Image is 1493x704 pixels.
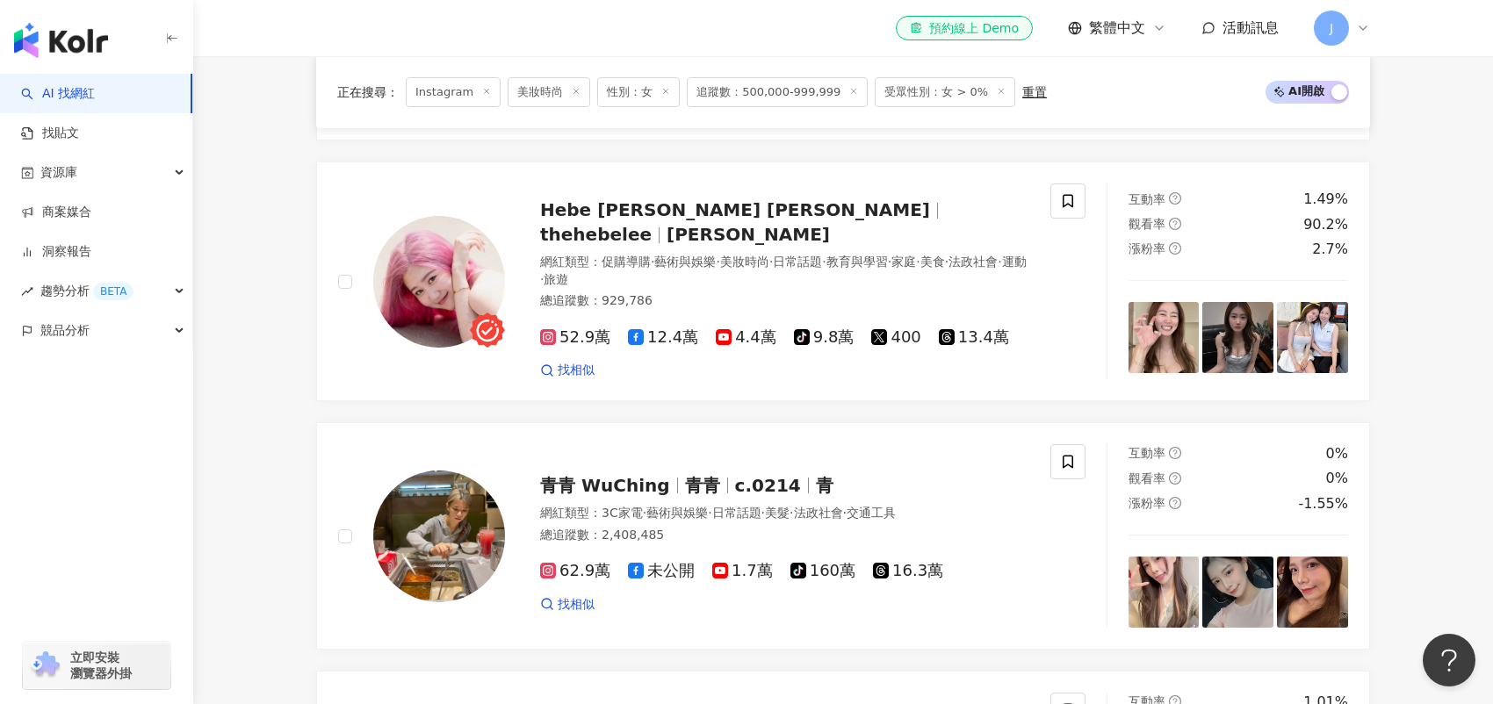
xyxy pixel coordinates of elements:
[316,162,1370,401] a: KOL AvatarHebe [PERSON_NAME] [PERSON_NAME]thehebelee[PERSON_NAME]網紅類型：促購導購·藝術與娛樂·美妝時尚·日常話題·教育與學習·...
[1330,18,1333,38] span: J
[790,562,855,580] span: 160萬
[1169,242,1181,255] span: question-circle
[540,527,1029,544] div: 總追蹤數 ： 2,408,485
[708,506,711,520] span: ·
[920,255,945,269] span: 美食
[544,272,568,286] span: 旅遊
[716,328,776,347] span: 4.4萬
[871,328,920,347] span: 400
[667,224,830,245] span: [PERSON_NAME]
[373,471,505,602] img: KOL Avatar
[843,506,847,520] span: ·
[23,642,170,689] a: chrome extension立即安裝 瀏覽器外掛
[761,506,765,520] span: ·
[939,328,1009,347] span: 13.4萬
[1129,471,1165,485] span: 觀看率
[540,292,1029,310] div: 總追蹤數 ： 929,786
[558,362,595,379] span: 找相似
[70,650,132,681] span: 立即安裝 瀏覽器外掛
[316,422,1370,650] a: KOL Avatar青青 WuChing青青c.0214青網紅類型：3C家電·藝術與娛樂·日常話題·美髮·法政社會·交通工具總追蹤數：2,408,48562.9萬未公開1.7萬160萬16.3萬...
[40,271,133,311] span: 趨勢分析
[712,506,761,520] span: 日常話題
[1089,18,1145,38] span: 繁體中文
[540,475,670,496] span: 青青 WuChing
[1312,240,1348,259] div: 2.7%
[794,506,843,520] span: 法政社會
[948,255,998,269] span: 法政社會
[540,505,1029,522] div: 網紅類型 ：
[558,596,595,614] span: 找相似
[891,255,916,269] span: 家庭
[1129,241,1165,255] span: 漲粉率
[888,255,891,269] span: ·
[21,125,79,142] a: 找貼文
[646,506,708,520] span: 藝術與娛樂
[508,77,590,107] span: 美妝時尚
[1202,302,1273,373] img: post-image
[540,328,610,347] span: 52.9萬
[1129,302,1200,373] img: post-image
[1169,497,1181,509] span: question-circle
[40,311,90,350] span: 競品分析
[602,255,651,269] span: 促購導購
[540,272,544,286] span: ·
[654,255,716,269] span: 藝術與娛樂
[93,283,133,300] div: BETA
[1298,494,1348,514] div: -1.55%
[916,255,920,269] span: ·
[998,255,1001,269] span: ·
[873,562,943,580] span: 16.3萬
[21,85,95,103] a: searchAI 找網紅
[1129,496,1165,510] span: 漲粉率
[1277,557,1348,628] img: post-image
[773,255,822,269] span: 日常話題
[40,153,77,192] span: 資源庫
[1002,255,1027,269] span: 運動
[1303,190,1348,209] div: 1.49%
[712,562,773,580] span: 1.7萬
[847,506,896,520] span: 交通工具
[716,255,719,269] span: ·
[1326,444,1348,463] div: 0%
[373,216,505,348] img: KOL Avatar
[1423,634,1475,686] iframe: Help Scout Beacon - Open
[720,255,769,269] span: 美妝時尚
[1022,85,1047,99] div: 重置
[628,562,695,580] span: 未公開
[685,475,720,496] span: 青青
[643,506,646,520] span: ·
[826,255,888,269] span: 教育與學習
[21,243,91,261] a: 洞察報告
[875,77,1015,107] span: 受眾性別：女 > 0%
[540,562,610,580] span: 62.9萬
[1129,217,1165,231] span: 觀看率
[1169,447,1181,459] span: question-circle
[945,255,948,269] span: ·
[896,16,1033,40] a: 預約線上 Demo
[1129,446,1165,460] span: 互動率
[540,254,1029,288] div: 網紅類型 ：
[1169,218,1181,230] span: question-circle
[1169,192,1181,205] span: question-circle
[540,199,930,220] span: Hebe [PERSON_NAME] [PERSON_NAME]
[14,23,108,58] img: logo
[765,506,790,520] span: 美髮
[651,255,654,269] span: ·
[1277,302,1348,373] img: post-image
[602,506,643,520] span: 3C家電
[406,77,501,107] span: Instagram
[21,204,91,221] a: 商案媒合
[1169,472,1181,485] span: question-circle
[816,475,833,496] span: 青
[1303,215,1348,234] div: 90.2%
[822,255,826,269] span: ·
[687,77,868,107] span: 追蹤數：500,000-999,999
[794,328,855,347] span: 9.8萬
[735,475,801,496] span: c.0214
[1202,557,1273,628] img: post-image
[769,255,773,269] span: ·
[337,85,399,99] span: 正在搜尋 ：
[540,596,595,614] a: 找相似
[21,285,33,298] span: rise
[597,77,680,107] span: 性別：女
